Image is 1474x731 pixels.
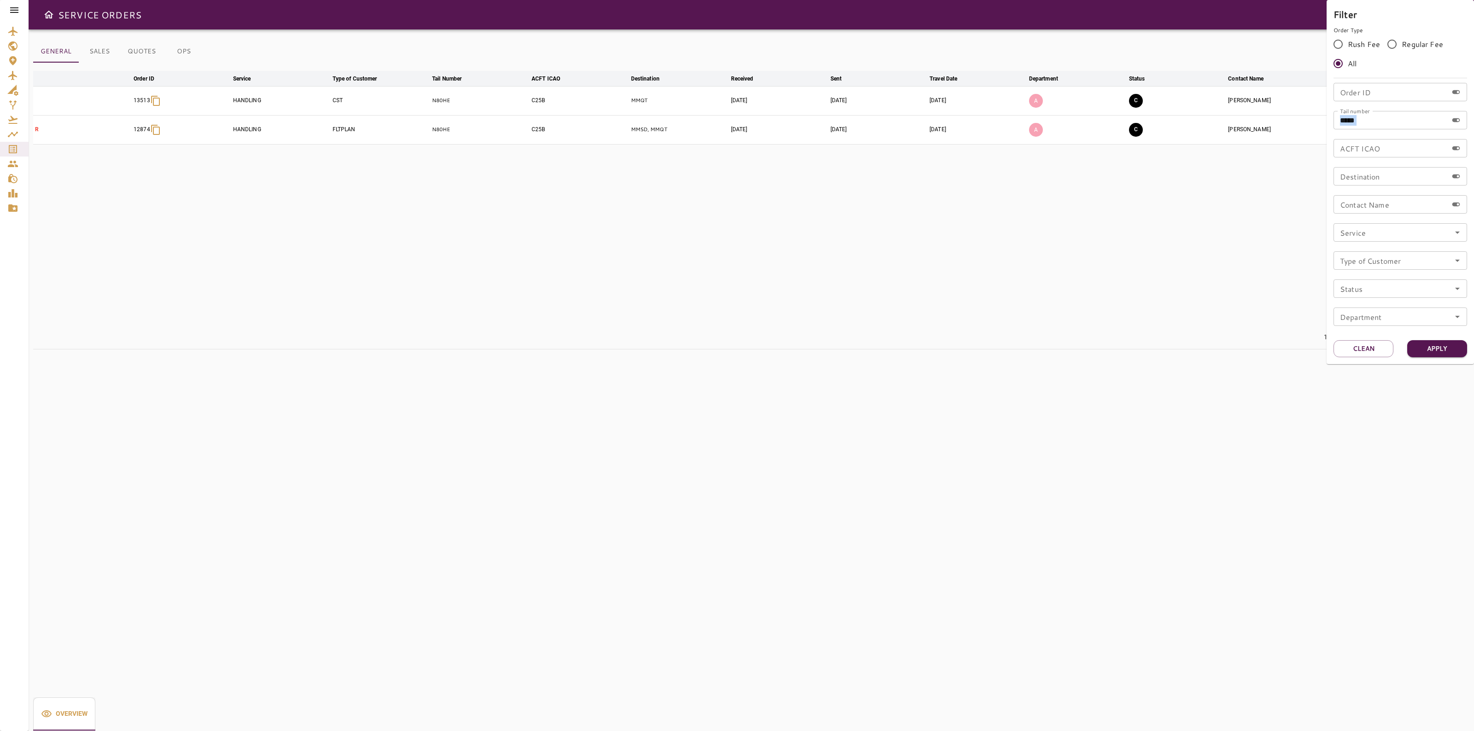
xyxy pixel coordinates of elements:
[1334,35,1467,73] div: rushFeeOrder
[1451,310,1464,323] button: Open
[1348,39,1380,50] span: Rush Fee
[1334,26,1467,35] p: Order Type
[1451,254,1464,267] button: Open
[1334,340,1393,357] button: Clean
[1340,107,1370,115] label: Tail number
[1334,7,1467,22] h6: Filter
[1348,58,1357,69] span: All
[1407,340,1467,357] button: Apply
[1451,226,1464,239] button: Open
[1451,282,1464,295] button: Open
[1402,39,1443,50] span: Regular Fee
